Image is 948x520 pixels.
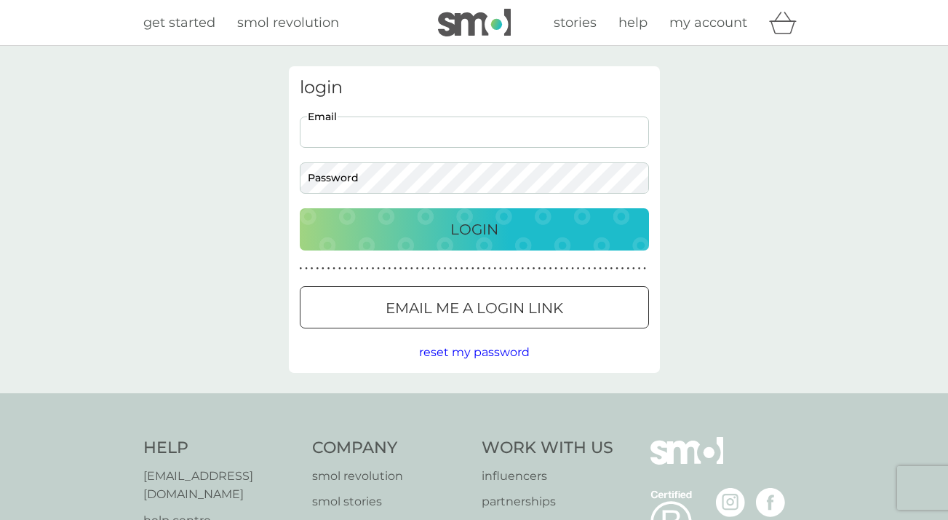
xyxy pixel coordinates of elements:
[143,467,298,504] a: [EMAIL_ADDRESS][DOMAIN_NAME]
[643,265,646,272] p: ●
[482,437,613,460] h4: Work With Us
[522,265,525,272] p: ●
[621,265,624,272] p: ●
[300,286,649,328] button: Email me a login link
[549,265,552,272] p: ●
[327,265,330,272] p: ●
[332,265,335,272] p: ●
[316,265,319,272] p: ●
[322,265,324,272] p: ●
[769,8,805,37] div: basket
[466,265,469,272] p: ●
[516,265,519,272] p: ●
[588,265,591,272] p: ●
[577,265,580,272] p: ●
[527,265,530,272] p: ●
[427,265,430,272] p: ●
[594,265,597,272] p: ●
[366,265,369,272] p: ●
[510,265,513,272] p: ●
[237,15,339,31] span: smol revolution
[455,265,458,272] p: ●
[419,343,530,362] button: reset my password
[505,265,508,272] p: ●
[618,15,648,31] span: help
[394,265,397,272] p: ●
[312,492,467,511] a: smol stories
[471,265,474,272] p: ●
[312,437,467,460] h4: Company
[344,265,347,272] p: ●
[482,265,485,272] p: ●
[716,488,745,517] img: visit the smol Instagram page
[554,265,557,272] p: ●
[312,467,467,486] a: smol revolution
[410,265,413,272] p: ●
[399,265,402,272] p: ●
[669,12,747,34] a: my account
[618,12,648,34] a: help
[610,265,613,272] p: ●
[499,265,502,272] p: ●
[237,12,339,34] a: smol revolution
[571,265,574,272] p: ●
[488,265,491,272] p: ●
[405,265,407,272] p: ●
[543,265,546,272] p: ●
[482,492,613,511] a: partnerships
[493,265,496,272] p: ●
[438,265,441,272] p: ●
[533,265,535,272] p: ●
[626,265,629,272] p: ●
[616,265,618,272] p: ●
[461,265,463,272] p: ●
[300,77,649,98] h3: login
[450,218,498,241] p: Login
[349,265,352,272] p: ●
[143,15,215,31] span: get started
[419,345,530,359] span: reset my password
[756,488,785,517] img: visit the smol Facebook page
[305,265,308,272] p: ●
[338,265,341,272] p: ●
[372,265,375,272] p: ●
[538,265,541,272] p: ●
[438,9,511,36] img: smol
[389,265,391,272] p: ●
[300,208,649,251] button: Login
[444,265,447,272] p: ●
[416,265,419,272] p: ●
[554,12,597,34] a: stories
[560,265,563,272] p: ●
[477,265,480,272] p: ●
[554,15,597,31] span: stories
[300,265,303,272] p: ●
[669,15,747,31] span: my account
[383,265,386,272] p: ●
[433,265,436,272] p: ●
[377,265,380,272] p: ●
[449,265,452,272] p: ●
[143,12,215,34] a: get started
[650,437,723,486] img: smol
[638,265,641,272] p: ●
[605,265,608,272] p: ●
[386,296,563,320] p: Email me a login link
[143,437,298,460] h4: Help
[311,265,314,272] p: ●
[599,265,602,272] p: ●
[360,265,363,272] p: ●
[355,265,358,272] p: ●
[632,265,635,272] p: ●
[482,467,613,486] a: influencers
[566,265,569,272] p: ●
[582,265,585,272] p: ●
[421,265,424,272] p: ●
